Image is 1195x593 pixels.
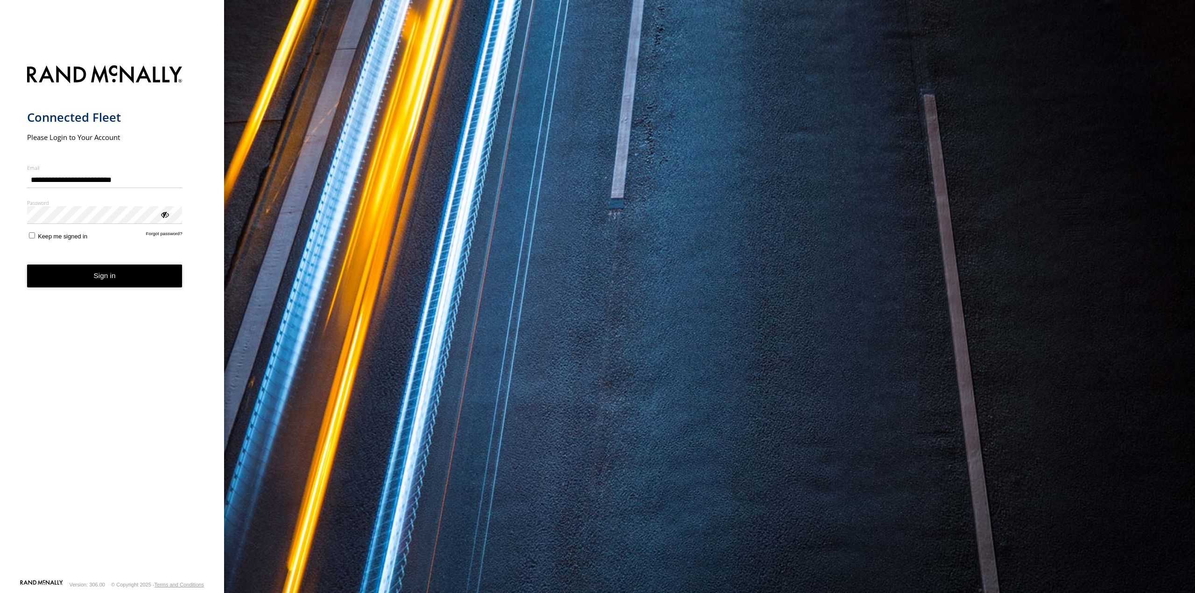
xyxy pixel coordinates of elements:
h1: Connected Fleet [27,110,183,125]
h2: Please Login to Your Account [27,133,183,142]
input: Keep me signed in [29,232,35,238]
div: © Copyright 2025 - [111,582,204,587]
div: Version: 306.00 [70,582,105,587]
label: Password [27,199,183,206]
span: Keep me signed in [38,233,87,240]
div: ViewPassword [160,209,169,219]
button: Sign in [27,265,183,287]
label: Email [27,164,183,171]
a: Visit our Website [20,580,63,589]
img: Rand McNally [27,63,183,87]
a: Terms and Conditions [155,582,204,587]
a: Forgot password? [146,231,183,240]
form: main [27,60,197,579]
